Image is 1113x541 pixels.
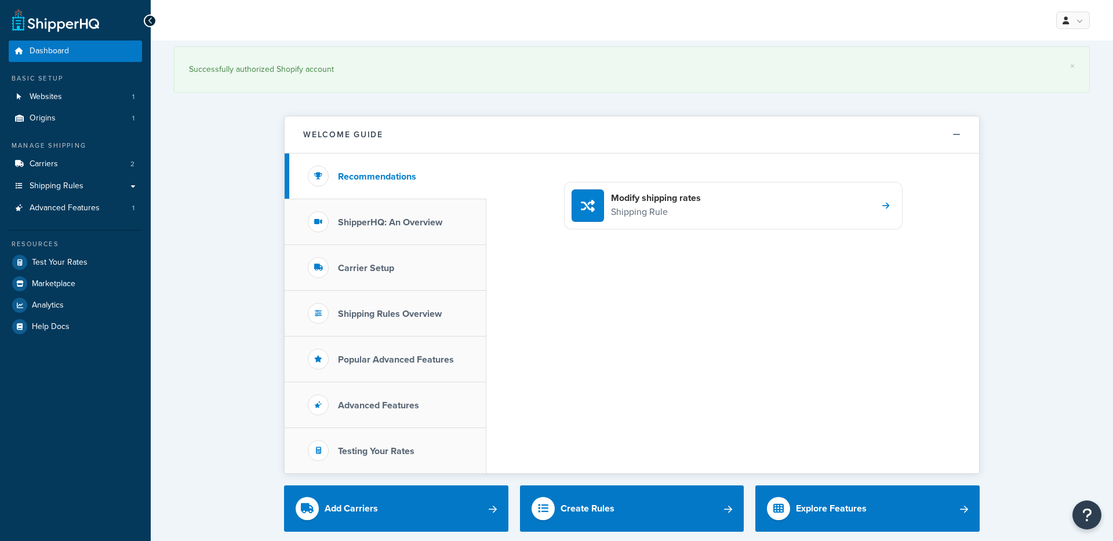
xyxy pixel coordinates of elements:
div: Add Carriers [325,500,378,517]
span: Analytics [32,301,64,310]
p: Shipping Rule [611,204,701,220]
li: Advanced Features [9,198,142,219]
li: Carriers [9,153,142,175]
a: Marketplace [9,273,142,294]
h3: Testing Your Rates [338,446,414,456]
a: Add Carriers [284,485,508,532]
span: 2 [130,159,134,169]
div: Basic Setup [9,74,142,83]
a: Dashboard [9,41,142,62]
a: Shipping Rules [9,176,142,197]
a: Help Docs [9,316,142,337]
div: Resources [9,239,142,249]
span: 1 [132,114,134,123]
div: Create Rules [561,500,614,517]
span: Dashboard [30,46,69,56]
li: Origins [9,108,142,129]
span: Origins [30,114,56,123]
a: Test Your Rates [9,252,142,273]
a: Websites1 [9,86,142,108]
a: × [1070,61,1075,71]
h3: ShipperHQ: An Overview [338,217,442,228]
span: 1 [132,203,134,213]
span: Shipping Rules [30,181,83,191]
a: Create Rules [520,485,744,532]
a: Carriers2 [9,153,142,175]
span: Marketplace [32,279,75,289]
div: Successfully authorized Shopify account [189,61,1075,78]
a: Origins1 [9,108,142,129]
span: 1 [132,92,134,102]
a: Explore Features [755,485,980,532]
span: Test Your Rates [32,258,88,268]
h3: Popular Advanced Features [338,354,454,365]
span: Websites [30,92,62,102]
h4: Modify shipping rates [611,192,701,204]
a: Analytics [9,295,142,316]
h3: Advanced Features [338,400,419,411]
div: Explore Features [796,500,867,517]
button: Welcome Guide [285,116,979,153]
span: Advanced Features [30,203,100,213]
h2: Welcome Guide [303,130,383,139]
li: Websites [9,86,142,108]
span: Help Docs [32,322,70,332]
button: Open Resource Center [1072,500,1101,529]
div: Manage Shipping [9,141,142,151]
a: Advanced Features1 [9,198,142,219]
h3: Shipping Rules Overview [338,309,442,319]
h3: Carrier Setup [338,263,394,273]
span: Carriers [30,159,58,169]
h3: Recommendations [338,171,416,182]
